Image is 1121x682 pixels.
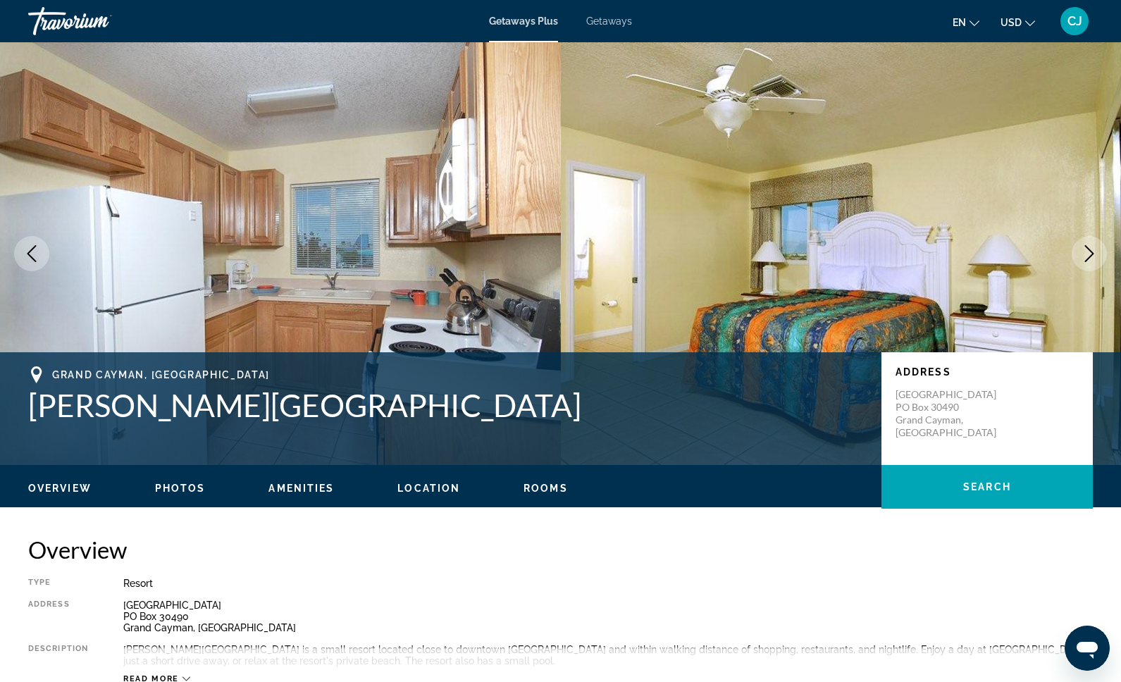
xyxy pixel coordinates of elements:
span: Grand Cayman, [GEOGRAPHIC_DATA] [52,369,270,380]
button: Rooms [524,482,568,495]
span: Rooms [524,483,568,494]
div: Type [28,578,88,589]
button: Change currency [1001,12,1035,32]
div: Description [28,644,88,666]
span: Amenities [268,483,334,494]
a: Getaways Plus [489,15,558,27]
h1: [PERSON_NAME][GEOGRAPHIC_DATA] [28,387,867,423]
p: Address [896,366,1079,378]
button: Overview [28,482,92,495]
iframe: Button to launch messaging window [1065,626,1110,671]
div: [PERSON_NAME][GEOGRAPHIC_DATA] is a small resort located close to downtown [GEOGRAPHIC_DATA] and ... [123,644,1093,666]
a: Getaways [586,15,632,27]
div: [GEOGRAPHIC_DATA] PO Box 30490 Grand Cayman, [GEOGRAPHIC_DATA] [123,600,1093,633]
p: [GEOGRAPHIC_DATA] PO Box 30490 Grand Cayman, [GEOGRAPHIC_DATA] [896,388,1008,439]
span: Photos [155,483,206,494]
span: CJ [1067,14,1082,28]
span: Search [963,481,1011,492]
button: Photos [155,482,206,495]
a: Travorium [28,3,169,39]
span: Location [397,483,460,494]
button: Amenities [268,482,334,495]
div: Address [28,600,88,633]
span: USD [1001,17,1022,28]
button: Search [881,465,1093,509]
button: Location [397,482,460,495]
span: Overview [28,483,92,494]
button: Next image [1072,236,1107,271]
span: en [953,17,966,28]
button: User Menu [1056,6,1093,36]
h2: Overview [28,535,1093,564]
div: Resort [123,578,1093,589]
button: Change language [953,12,979,32]
button: Previous image [14,236,49,271]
